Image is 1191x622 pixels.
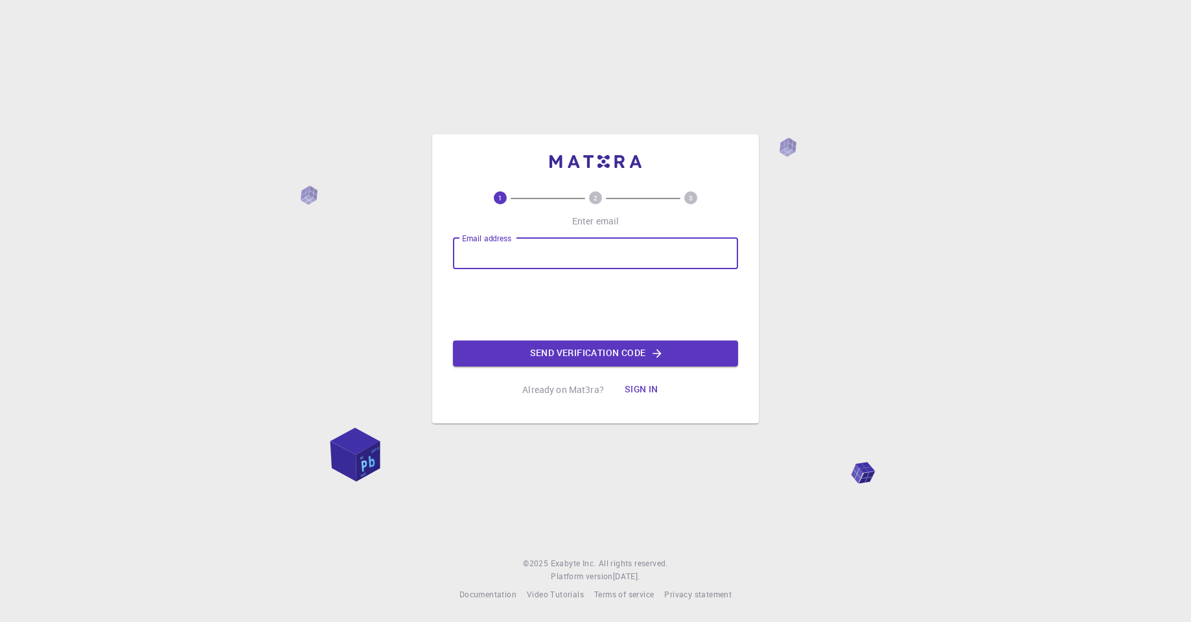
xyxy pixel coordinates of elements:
[613,571,640,581] span: [DATE] .
[594,193,597,202] text: 2
[497,280,694,330] iframe: reCAPTCHA
[459,589,516,599] span: Documentation
[453,341,738,366] button: Send verification code
[551,557,596,570] a: Exabyte Inc.
[522,383,604,396] p: Already on Mat3ra?
[551,570,612,583] span: Platform version
[599,557,668,570] span: All rights reserved.
[523,557,550,570] span: © 2025
[551,558,596,568] span: Exabyte Inc.
[664,588,732,601] a: Privacy statement
[664,589,732,599] span: Privacy statement
[689,193,693,202] text: 3
[459,588,516,601] a: Documentation
[572,215,619,228] p: Enter email
[498,193,502,202] text: 1
[613,570,640,583] a: [DATE].
[594,589,654,599] span: Terms of service
[614,377,669,403] button: Sign in
[527,588,584,601] a: Video Tutorials
[462,233,511,244] label: Email address
[594,588,654,601] a: Terms of service
[527,589,584,599] span: Video Tutorials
